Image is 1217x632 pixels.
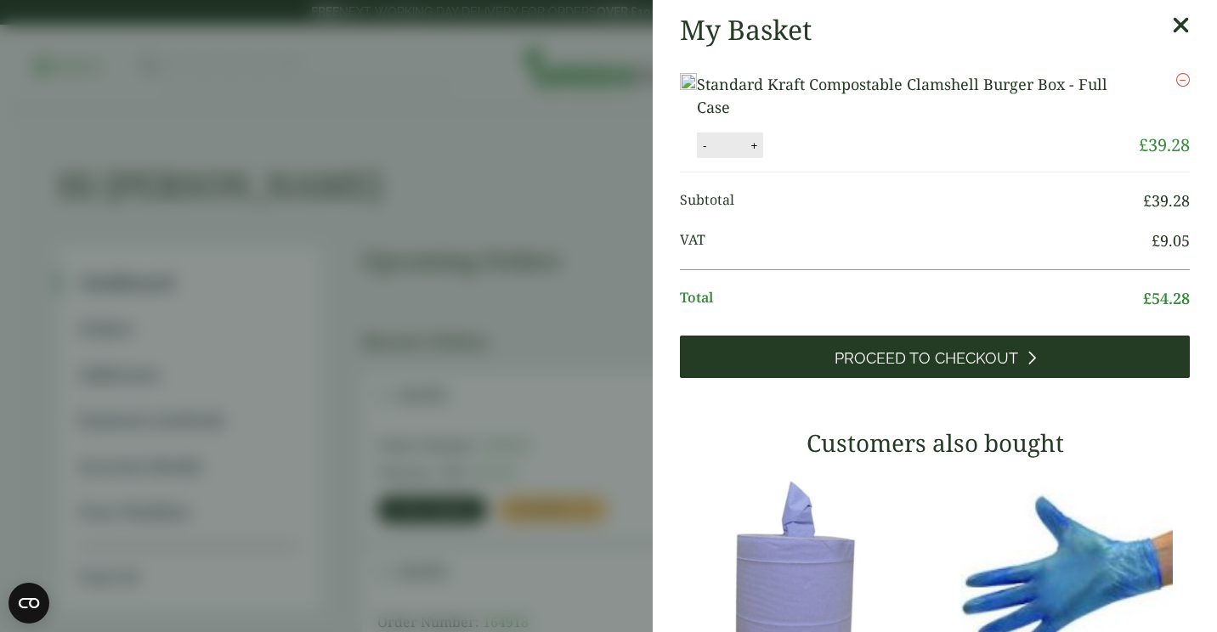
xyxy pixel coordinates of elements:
[1143,190,1190,211] bdi: 39.28
[1152,230,1190,251] bdi: 9.05
[680,229,1152,252] span: VAT
[680,287,1143,310] span: Total
[680,14,812,46] h2: My Basket
[1143,190,1152,211] span: £
[680,189,1143,212] span: Subtotal
[698,138,711,153] button: -
[1139,133,1190,156] bdi: 39.28
[1152,230,1160,251] span: £
[745,138,762,153] button: +
[1139,133,1148,156] span: £
[680,429,1190,458] h3: Customers also bought
[8,583,49,624] button: Open CMP widget
[680,336,1190,378] a: Proceed to Checkout
[835,349,1018,368] span: Proceed to Checkout
[697,74,1107,117] a: Standard Kraft Compostable Clamshell Burger Box - Full Case
[1176,73,1190,87] a: Remove this item
[1143,288,1190,308] bdi: 54.28
[1143,288,1152,308] span: £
